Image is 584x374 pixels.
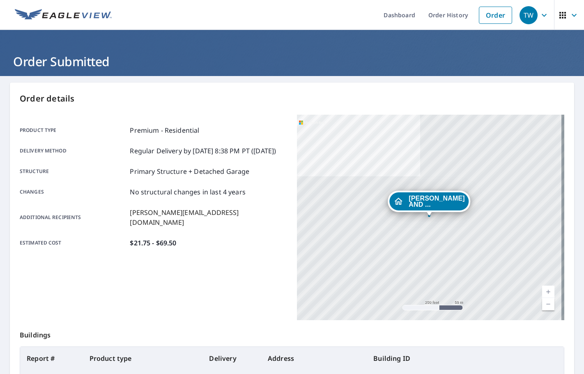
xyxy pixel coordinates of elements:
a: Current Level 17, Zoom Out [542,298,554,310]
img: EV Logo [15,9,112,21]
th: Product type [83,347,203,370]
p: $21.75 - $69.50 [130,238,176,248]
h1: Order Submitted [10,53,574,70]
a: Order [479,7,512,24]
div: TW [520,6,538,24]
p: Estimated cost [20,238,126,248]
a: Current Level 17, Zoom In [542,286,554,298]
p: Buildings [20,320,564,346]
p: Delivery method [20,146,126,156]
p: No structural changes in last 4 years [130,187,246,197]
th: Address [261,347,367,370]
th: Delivery [202,347,261,370]
p: Primary Structure + Detached Garage [130,166,249,176]
p: Premium - Residential [130,125,199,135]
div: Dropped pin, building MEGAN AND GORDON PALMIERI, Residential property, 4433 Valencia Dr CAPAC, MI... [388,191,470,216]
p: Changes [20,187,126,197]
p: [PERSON_NAME][EMAIL_ADDRESS][DOMAIN_NAME] [130,208,287,227]
p: Product type [20,125,126,135]
p: Additional recipients [20,208,126,227]
p: Regular Delivery by [DATE] 8:38 PM PT ([DATE]) [130,146,276,156]
th: Building ID [367,347,564,370]
p: Order details [20,92,564,105]
th: Report # [20,347,83,370]
p: Structure [20,166,126,176]
span: [PERSON_NAME] AND ... [409,195,464,208]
